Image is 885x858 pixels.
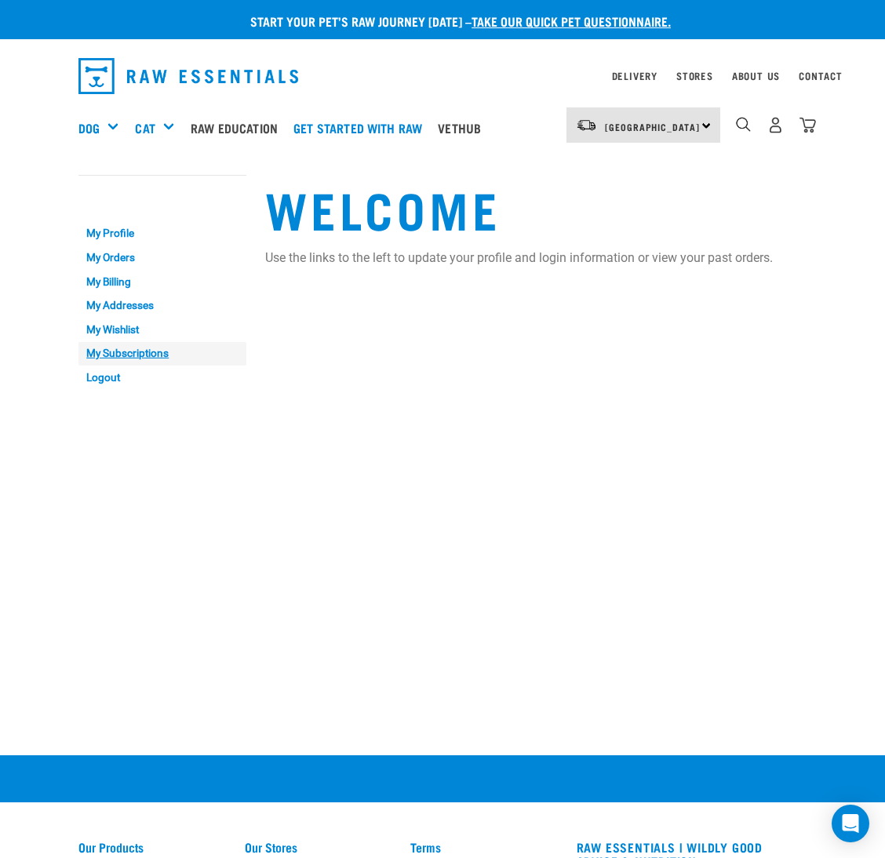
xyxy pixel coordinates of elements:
a: My Wishlist [78,318,246,342]
a: Contact [799,73,843,78]
a: Vethub [434,96,493,159]
img: home-icon@2x.png [799,117,816,133]
a: Raw Education [187,96,290,159]
a: Logout [78,365,246,390]
a: Get started with Raw [290,96,434,159]
div: Open Intercom Messenger [832,805,869,842]
span: [GEOGRAPHIC_DATA] [605,124,700,129]
a: Our Stores [245,840,392,854]
p: Use the links to the left to update your profile and login information or view your past orders. [265,249,807,267]
a: My Billing [78,270,246,294]
a: My Subscriptions [78,342,246,366]
a: Terms [410,840,558,854]
a: take our quick pet questionnaire. [472,17,671,24]
a: About Us [732,73,780,78]
nav: dropdown navigation [66,52,819,100]
img: home-icon-1@2x.png [736,117,751,132]
h1: Welcome [265,180,807,236]
a: Delivery [612,73,657,78]
a: My Account [78,191,155,198]
a: Stores [676,73,713,78]
a: Our Products [78,840,226,854]
img: Raw Essentials Logo [78,58,298,94]
a: My Addresses [78,293,246,318]
a: Cat [135,118,155,137]
a: My Orders [78,245,246,270]
a: Dog [78,118,100,137]
a: My Profile [78,222,246,246]
img: van-moving.png [576,118,597,133]
img: user.png [767,117,784,133]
